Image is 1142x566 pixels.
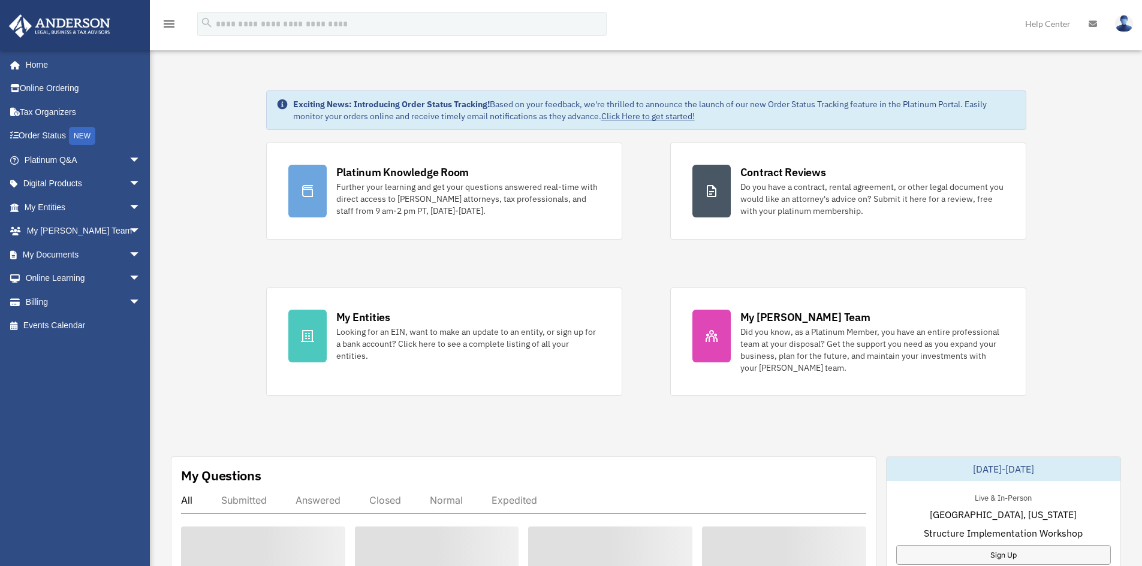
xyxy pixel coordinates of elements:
[1115,15,1133,32] img: User Pic
[8,219,159,243] a: My [PERSON_NAME] Teamarrow_drop_down
[129,267,153,291] span: arrow_drop_down
[336,181,600,217] div: Further your learning and get your questions answered real-time with direct access to [PERSON_NAM...
[129,290,153,314] span: arrow_drop_down
[129,172,153,196] span: arrow_drop_down
[266,143,622,240] a: Platinum Knowledge Room Further your learning and get your questions answered real-time with dire...
[162,21,176,31] a: menu
[492,494,537,506] div: Expedited
[670,143,1026,240] a: Contract Reviews Do you have a contract, rental agreement, or other legal document you would like...
[965,491,1041,503] div: Live & In-Person
[8,195,159,219] a: My Entitiesarrow_drop_down
[8,53,153,77] a: Home
[740,326,1004,374] div: Did you know, as a Platinum Member, you have an entire professional team at your disposal? Get th...
[69,127,95,145] div: NEW
[8,172,159,196] a: Digital Productsarrow_drop_down
[129,195,153,220] span: arrow_drop_down
[296,494,341,506] div: Answered
[8,267,159,290] a: Online Learningarrow_drop_down
[162,17,176,31] i: menu
[181,467,261,485] div: My Questions
[896,545,1111,565] a: Sign Up
[8,290,159,314] a: Billingarrow_drop_down
[740,181,1004,217] div: Do you have a contract, rental agreement, or other legal document you would like an attorney's ad...
[336,165,469,180] div: Platinum Knowledge Room
[129,243,153,267] span: arrow_drop_down
[181,494,192,506] div: All
[129,219,153,244] span: arrow_drop_down
[5,14,114,38] img: Anderson Advisors Platinum Portal
[369,494,401,506] div: Closed
[336,326,600,362] div: Looking for an EIN, want to make an update to an entity, or sign up for a bank account? Click her...
[8,124,159,149] a: Order StatusNEW
[670,287,1026,396] a: My [PERSON_NAME] Team Did you know, as a Platinum Member, you have an entire professional team at...
[930,507,1077,522] span: [GEOGRAPHIC_DATA], [US_STATE]
[8,148,159,172] a: Platinum Q&Aarrow_drop_down
[887,457,1120,481] div: [DATE]-[DATE]
[924,526,1083,540] span: Structure Implementation Workshop
[430,494,463,506] div: Normal
[601,111,695,122] a: Click Here to get started!
[221,494,267,506] div: Submitted
[336,310,390,325] div: My Entities
[8,243,159,267] a: My Documentsarrow_drop_down
[8,100,159,124] a: Tax Organizers
[293,99,490,110] strong: Exciting News: Introducing Order Status Tracking!
[8,77,159,101] a: Online Ordering
[293,98,1016,122] div: Based on your feedback, we're thrilled to announce the launch of our new Order Status Tracking fe...
[740,310,870,325] div: My [PERSON_NAME] Team
[200,16,213,29] i: search
[129,148,153,172] span: arrow_drop_down
[266,287,622,396] a: My Entities Looking for an EIN, want to make an update to an entity, or sign up for a bank accoun...
[8,314,159,338] a: Events Calendar
[740,165,826,180] div: Contract Reviews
